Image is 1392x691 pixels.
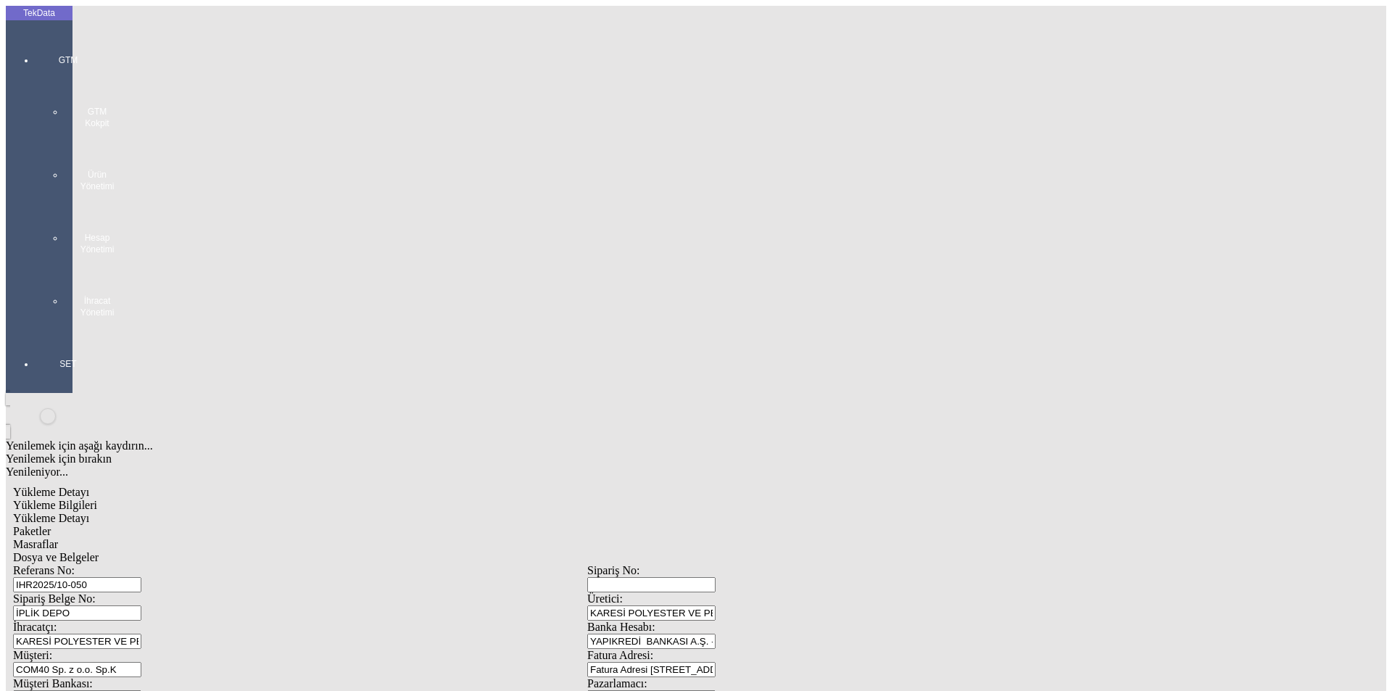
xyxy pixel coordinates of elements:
[75,232,119,255] span: Hesap Yönetimi
[13,677,93,690] span: Müşteri Bankası:
[587,621,655,633] span: Banka Hesabı:
[587,677,647,690] span: Pazarlamacı:
[46,54,90,66] span: GTM
[75,169,119,192] span: Ürün Yönetimi
[587,649,653,661] span: Fatura Adresi:
[75,106,119,129] span: GTM Kokpit
[6,452,1169,466] div: Yenilemek için bırakın
[13,621,57,633] span: İhracatçı:
[13,486,89,498] span: Yükleme Detayı
[13,564,75,576] span: Referans No:
[6,466,1169,479] div: Yenileniyor...
[587,592,623,605] span: Üretici:
[587,564,639,576] span: Sipariş No:
[13,649,52,661] span: Müşteri:
[13,538,58,550] span: Masraflar
[13,592,96,605] span: Sipariş Belge No:
[6,7,72,19] div: TekData
[13,499,97,511] span: Yükleme Bilgileri
[6,439,1169,452] div: Yenilemek için aşağı kaydırın...
[13,551,99,563] span: Dosya ve Belgeler
[75,295,119,318] span: İhracat Yönetimi
[13,512,89,524] span: Yükleme Detayı
[46,358,90,370] span: SET
[13,525,51,537] span: Paketler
